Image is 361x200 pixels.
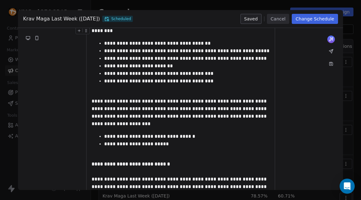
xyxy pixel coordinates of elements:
div: Open Intercom Messenger [340,179,355,194]
button: Cancel [267,14,289,24]
button: Saved [240,14,262,24]
button: Change Schedule [292,14,338,24]
span: Krav Maga Last Week ([DATE]) [23,15,100,23]
span: Scheduled [102,16,133,22]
